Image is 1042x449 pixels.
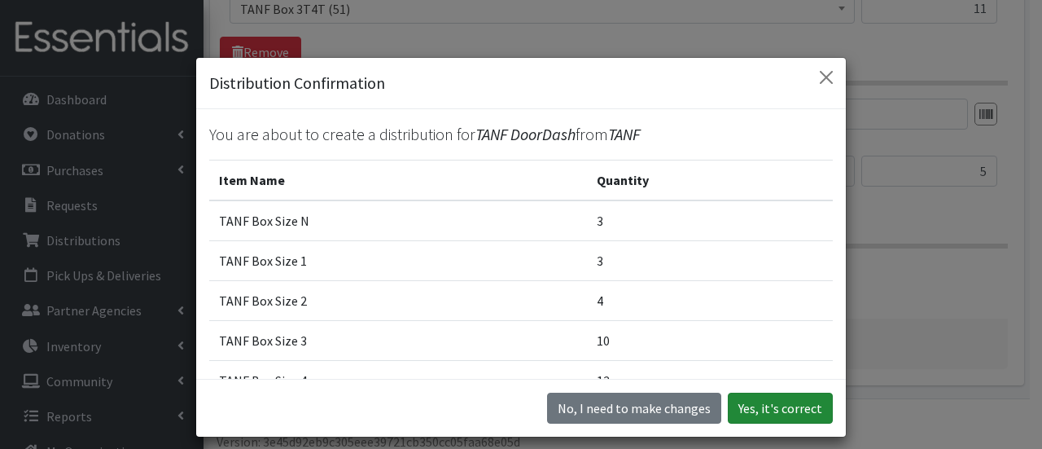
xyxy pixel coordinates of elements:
button: Close [813,64,839,90]
td: TANF Box Size N [209,200,587,241]
p: You are about to create a distribution for from [209,122,833,147]
td: 3 [587,200,833,241]
button: Yes, it's correct [728,393,833,424]
td: 3 [587,241,833,281]
td: 10 [587,321,833,361]
span: TANF [608,124,640,144]
td: 4 [587,281,833,321]
td: TANF Box Size 3 [209,321,587,361]
button: No I need to make changes [547,393,721,424]
span: TANF DoorDash [475,124,576,144]
td: 13 [587,361,833,401]
td: TANF Box Size 2 [209,281,587,321]
th: Quantity [587,161,833,201]
td: TANF Box Size 4 [209,361,587,401]
th: Item Name [209,161,587,201]
td: TANF Box Size 1 [209,241,587,281]
h5: Distribution Confirmation [209,71,385,95]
